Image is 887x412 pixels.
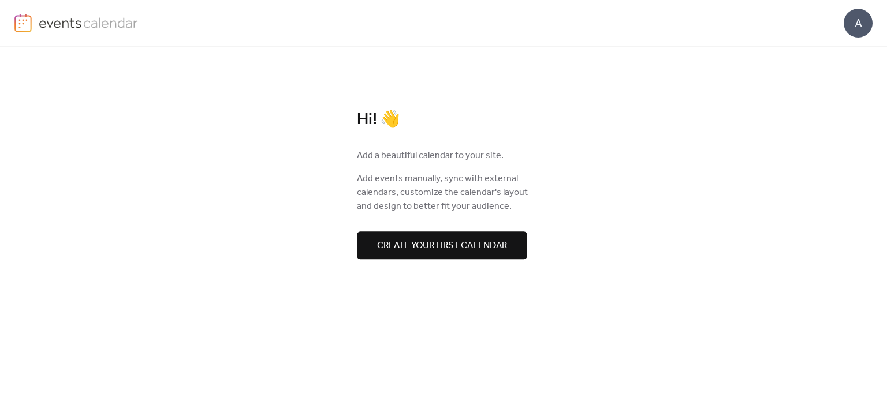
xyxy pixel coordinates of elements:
div: A [844,9,873,38]
span: Create your first calendar [377,239,507,253]
img: logo-type [39,14,139,31]
button: Create your first calendar [357,231,527,259]
img: logo [14,14,32,32]
span: Add events manually, sync with external calendars, customize the calendar's layout and design to ... [357,172,530,214]
div: Hi! 👋 [357,110,530,130]
span: Add a beautiful calendar to your site. [357,149,504,163]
